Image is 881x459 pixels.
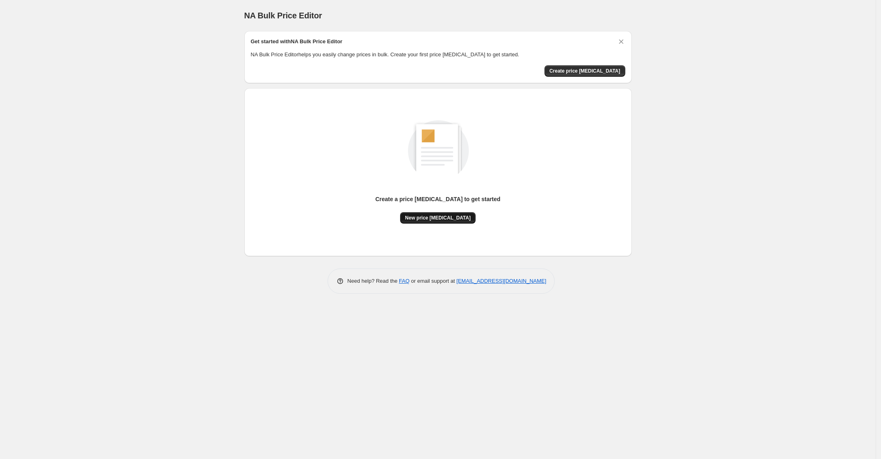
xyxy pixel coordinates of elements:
[375,195,500,203] p: Create a price [MEDICAL_DATA] to get started
[251,38,343,46] h2: Get started with NA Bulk Price Editor
[456,278,546,284] a: [EMAIL_ADDRESS][DOMAIN_NAME]
[545,65,625,77] button: Create price change job
[244,11,322,20] span: NA Bulk Price Editor
[549,68,620,74] span: Create price [MEDICAL_DATA]
[251,51,625,59] p: NA Bulk Price Editor helps you easily change prices in bulk. Create your first price [MEDICAL_DAT...
[400,212,476,224] button: New price [MEDICAL_DATA]
[617,38,625,46] button: Dismiss card
[348,278,399,284] span: Need help? Read the
[405,215,471,221] span: New price [MEDICAL_DATA]
[399,278,410,284] a: FAQ
[410,278,456,284] span: or email support at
